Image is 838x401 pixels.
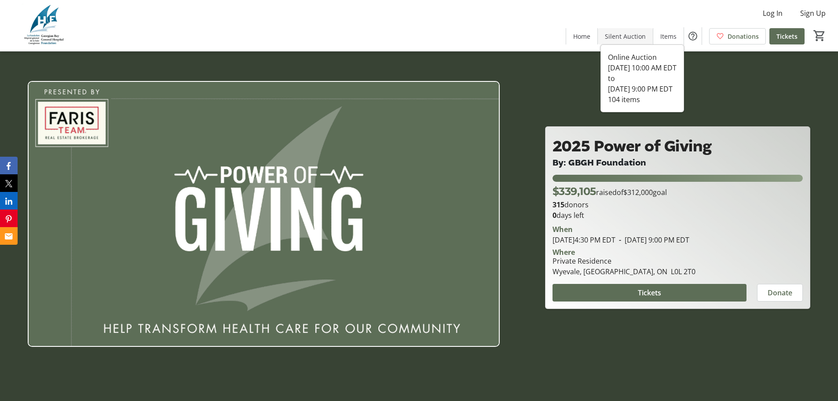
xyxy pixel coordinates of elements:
[5,4,84,48] img: Georgian Bay General Hospital Foundation's Logo
[608,94,677,105] div: 104 items
[608,52,677,63] div: Online Auction
[608,63,677,73] div: [DATE] 10:00 AM EDT
[638,287,661,298] span: Tickets
[573,32,590,41] span: Home
[553,266,695,277] div: Wyevale, [GEOGRAPHIC_DATA], ON L0L 2T0
[653,28,684,44] a: Items
[553,210,803,221] p: days left
[553,199,803,210] p: donors
[684,27,702,45] button: Help
[553,284,747,302] button: Tickets
[709,28,766,44] a: Donations
[553,249,575,256] div: Where
[28,81,500,347] img: Campaign CTA Media Photo
[769,28,805,44] a: Tickets
[800,8,826,18] span: Sign Up
[553,224,573,235] div: When
[553,256,695,266] div: Private Residence
[553,136,712,157] span: 2025 Power of Giving
[660,32,677,41] span: Items
[608,73,677,84] div: to
[553,210,556,220] span: 0
[776,32,798,41] span: Tickets
[553,235,615,245] span: [DATE] 4:30 PM EDT
[728,32,759,41] span: Donations
[553,200,564,210] b: 315
[553,185,596,198] span: $339,105
[608,84,677,94] div: [DATE] 9:00 PM EDT
[553,157,646,169] span: By: GBGH Foundation
[768,287,792,298] span: Donate
[566,28,597,44] a: Home
[623,188,653,197] span: $312,000
[553,184,667,199] p: raised of goal
[793,6,833,20] button: Sign Up
[812,28,827,44] button: Cart
[757,284,803,302] button: Donate
[598,28,653,44] a: Silent Auction
[615,235,625,245] span: -
[615,235,689,245] span: [DATE] 9:00 PM EDT
[756,6,790,20] button: Log In
[605,32,646,41] span: Silent Auction
[763,8,783,18] span: Log In
[553,175,803,182] div: 100% of fundraising goal reached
